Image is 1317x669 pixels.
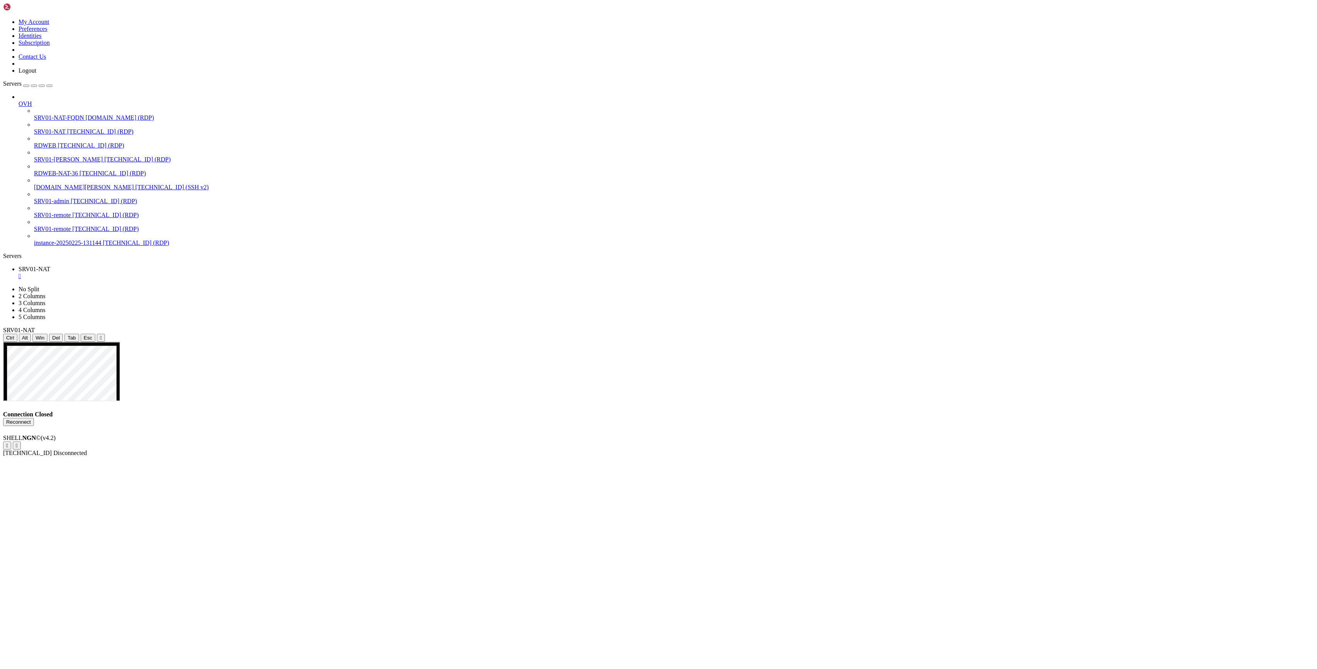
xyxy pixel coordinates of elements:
[22,335,28,341] span: Alt
[36,335,44,341] span: Win
[58,142,124,149] span: [TECHNICAL_ID] (RDP)
[34,107,1314,121] li: SRV01-NAT-FQDN [DOMAIN_NAME] (RDP)
[22,435,36,441] b: NGN
[3,334,17,342] button: Ctrl
[34,170,1314,177] a: RDWEB-NAT-36 [TECHNICAL_ID] (RDP)
[3,411,52,418] span: Connection Closed
[34,121,1314,135] li: SRV01-NAT [TECHNICAL_ID] (RDP)
[97,334,105,342] button: 
[3,418,34,426] button: Reconnect
[135,184,209,190] span: [TECHNICAL_ID] (SSH v2)
[100,335,102,341] div: 
[3,3,47,11] img: Shellngn
[34,135,1314,149] li: RDWEB [TECHNICAL_ID] (RDP)
[34,142,1314,149] a: RDWEB [TECHNICAL_ID] (RDP)
[19,300,46,306] a: 3 Columns
[6,443,8,448] div: 
[41,435,56,441] span: 4.2.0
[73,212,139,218] span: [TECHNICAL_ID] (RDP)
[34,114,1314,121] a: SRV01-NAT-FQDN [DOMAIN_NAME] (RDP)
[67,128,134,135] span: [TECHNICAL_ID] (RDP)
[34,184,134,190] span: [DOMAIN_NAME][PERSON_NAME]
[19,19,49,25] a: My Account
[19,314,46,320] a: 5 Columns
[52,335,60,341] span: Del
[103,239,169,246] span: [TECHNICAL_ID] (RDP)
[71,198,137,204] span: [TECHNICAL_ID] (RDP)
[34,170,78,177] span: RDWEB-NAT-36
[3,435,56,441] span: SHELL ©
[34,205,1314,219] li: SRV01-remote [TECHNICAL_ID] (RDP)
[34,163,1314,177] li: RDWEB-NAT-36 [TECHNICAL_ID] (RDP)
[19,334,31,342] button: Alt
[19,39,50,46] a: Subscription
[19,93,1314,246] li: OVH
[34,128,1314,135] a: SRV01-NAT [TECHNICAL_ID] (RDP)
[34,149,1314,163] li: SRV01-[PERSON_NAME] [TECHNICAL_ID] (RDP)
[34,219,1314,233] li: SRV01-remote [TECHNICAL_ID] (RDP)
[34,114,84,121] span: SRV01-NAT-FQDN
[84,335,92,341] span: Esc
[34,239,101,246] span: instance-20250225-131144
[34,239,1314,246] a: instance-20250225-131144 [TECHNICAL_ID] (RDP)
[34,198,69,204] span: SRV01-admin
[81,334,95,342] button: Esc
[19,273,1314,280] a: 
[34,177,1314,191] li: [DOMAIN_NAME][PERSON_NAME] [TECHNICAL_ID] (SSH v2)
[3,80,22,87] span: Servers
[53,450,87,456] span: Disconnected
[64,334,79,342] button: Tab
[19,286,39,292] a: No Split
[19,25,47,32] a: Preferences
[34,226,1314,233] a: SRV01-remote [TECHNICAL_ID] (RDP)
[3,441,11,450] button: 
[19,266,1314,280] a: SRV01-NAT
[34,184,1314,191] a: [DOMAIN_NAME][PERSON_NAME] [TECHNICAL_ID] (SSH v2)
[19,32,42,39] a: Identities
[32,334,47,342] button: Win
[34,156,103,163] span: SRV01-[PERSON_NAME]
[19,100,1314,107] a: OVH
[34,156,1314,163] a: SRV01-[PERSON_NAME] [TECHNICAL_ID] (RDP)
[34,226,71,232] span: SRV01-remote
[19,307,46,313] a: 4 Columns
[19,67,36,74] a: Logout
[68,335,76,341] span: Tab
[34,233,1314,246] li: instance-20250225-131144 [TECHNICAL_ID] (RDP)
[19,100,32,107] span: OVH
[13,441,21,450] button: 
[16,443,18,448] div: 
[49,334,63,342] button: Del
[73,226,139,232] span: [TECHNICAL_ID] (RDP)
[3,327,35,333] span: SRV01-NAT
[34,212,1314,219] a: SRV01-remote [TECHNICAL_ID] (RDP)
[86,114,154,121] span: [DOMAIN_NAME] (RDP)
[19,293,46,299] a: 2 Columns
[3,253,1314,260] div: Servers
[6,335,14,341] span: Ctrl
[34,142,56,149] span: RDWEB
[19,53,46,60] a: Contact Us
[34,198,1314,205] a: SRV01-admin [TECHNICAL_ID] (RDP)
[104,156,171,163] span: [TECHNICAL_ID] (RDP)
[34,212,71,218] span: SRV01-remote
[3,450,52,456] span: [TECHNICAL_ID]
[19,266,50,272] span: SRV01-NAT
[34,128,66,135] span: SRV01-NAT
[79,170,146,177] span: [TECHNICAL_ID] (RDP)
[34,191,1314,205] li: SRV01-admin [TECHNICAL_ID] (RDP)
[3,80,52,87] a: Servers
